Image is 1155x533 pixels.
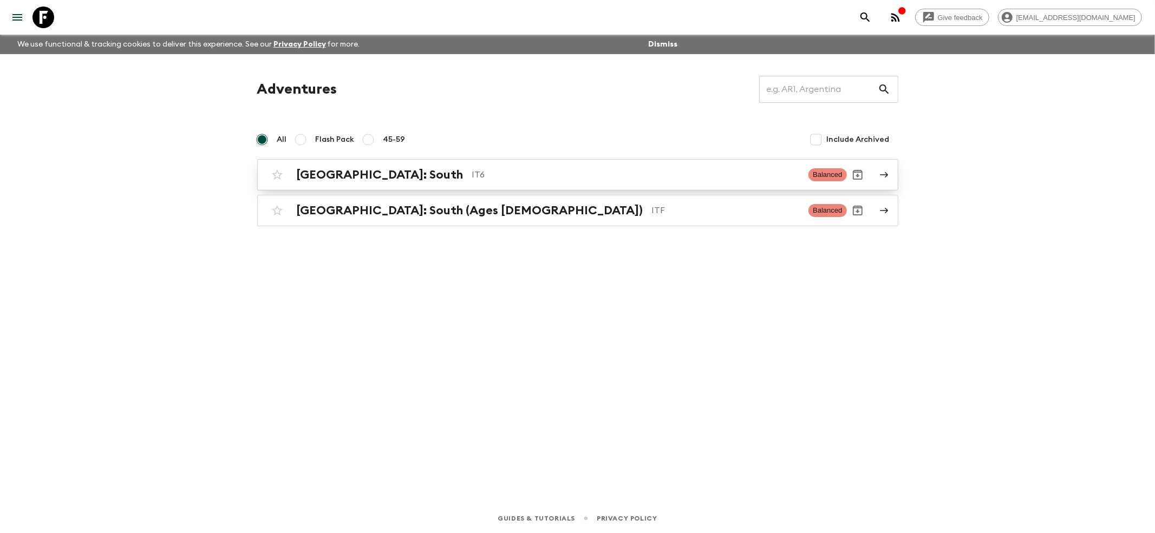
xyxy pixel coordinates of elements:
[808,204,846,217] span: Balanced
[652,204,800,217] p: ITF
[257,195,898,226] a: [GEOGRAPHIC_DATA]: South (Ages [DEMOGRAPHIC_DATA])ITFBalancedArchive
[472,168,800,181] p: IT6
[854,6,876,28] button: search adventures
[932,14,989,22] span: Give feedback
[383,134,406,145] span: 45-59
[273,41,326,48] a: Privacy Policy
[297,168,464,182] h2: [GEOGRAPHIC_DATA]: South
[998,9,1142,26] div: [EMAIL_ADDRESS][DOMAIN_NAME]
[915,9,989,26] a: Give feedback
[808,168,846,181] span: Balanced
[1010,14,1141,22] span: [EMAIL_ADDRESS][DOMAIN_NAME]
[6,6,28,28] button: menu
[13,35,364,54] p: We use functional & tracking cookies to deliver this experience. See our for more.
[257,159,898,190] a: [GEOGRAPHIC_DATA]: SouthIT6BalancedArchive
[257,78,337,100] h1: Adventures
[498,512,575,524] a: Guides & Tutorials
[759,74,878,104] input: e.g. AR1, Argentina
[827,134,890,145] span: Include Archived
[847,164,869,186] button: Archive
[597,512,657,524] a: Privacy Policy
[847,200,869,221] button: Archive
[297,203,643,218] h2: [GEOGRAPHIC_DATA]: South (Ages [DEMOGRAPHIC_DATA])
[316,134,355,145] span: Flash Pack
[277,134,287,145] span: All
[645,37,680,52] button: Dismiss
